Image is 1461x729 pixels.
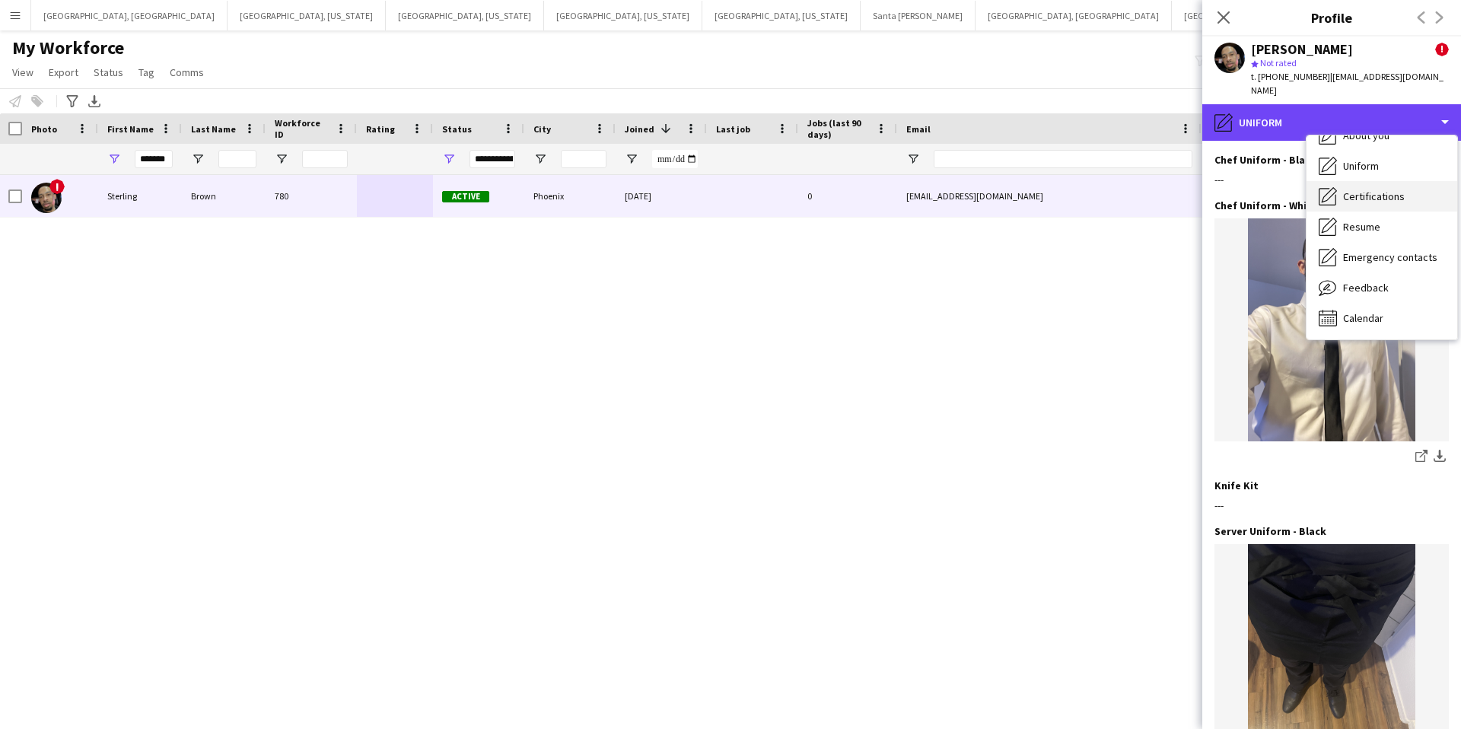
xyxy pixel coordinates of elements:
span: Resume [1343,220,1380,234]
span: Status [94,65,123,79]
button: Santa [PERSON_NAME] [861,1,976,30]
div: Sterling [98,175,182,217]
span: My Workforce [12,37,124,59]
app-action-btn: Export XLSX [85,92,103,110]
div: Emergency contacts [1307,242,1457,272]
input: Last Name Filter Input [218,150,256,168]
div: --- [1214,498,1449,512]
button: [GEOGRAPHIC_DATA], [US_STATE] [386,1,544,30]
span: Workforce ID [275,117,329,140]
img: IMG_1709 (1).jpeg [1214,218,1449,441]
button: [GEOGRAPHIC_DATA], [US_STATE] [1172,1,1330,30]
span: View [12,65,33,79]
img: Sterling Brown [31,183,62,213]
div: Brown [182,175,266,217]
span: Last Name [191,123,236,135]
button: [GEOGRAPHIC_DATA], [US_STATE] [228,1,386,30]
a: Export [43,62,84,82]
app-action-btn: Advanced filters [63,92,81,110]
span: | [EMAIL_ADDRESS][DOMAIN_NAME] [1251,71,1443,96]
h3: Knife Kit [1214,479,1259,492]
span: Tag [138,65,154,79]
button: [GEOGRAPHIC_DATA], [GEOGRAPHIC_DATA] [976,1,1172,30]
div: About you [1307,120,1457,151]
button: Open Filter Menu [906,152,920,166]
input: Joined Filter Input [652,150,698,168]
button: [GEOGRAPHIC_DATA], [US_STATE] [544,1,702,30]
div: --- [1214,173,1449,186]
h3: Chef Uniform - Black [1214,153,1316,167]
div: Uniform [1307,151,1457,181]
span: ! [49,179,65,194]
span: Active [442,191,489,202]
span: First Name [107,123,154,135]
div: Feedback [1307,272,1457,303]
button: Open Filter Menu [275,152,288,166]
div: Phoenix [524,175,616,217]
h3: Chef Uniform - White [1214,199,1318,212]
button: Open Filter Menu [625,152,638,166]
a: Status [88,62,129,82]
span: Not rated [1260,57,1297,68]
span: Emergency contacts [1343,250,1437,264]
h3: Server Uniform - Black [1214,524,1326,538]
a: View [6,62,40,82]
span: Calendar [1343,311,1383,325]
span: Status [442,123,472,135]
div: [EMAIL_ADDRESS][DOMAIN_NAME] [897,175,1202,217]
span: About you [1343,129,1389,142]
input: City Filter Input [561,150,606,168]
span: Uniform [1343,159,1379,173]
span: Feedback [1343,281,1389,294]
div: [DATE] [616,175,707,217]
button: Open Filter Menu [107,152,121,166]
div: 0 [798,175,897,217]
span: Last job [716,123,750,135]
span: Certifications [1343,189,1405,203]
button: Open Filter Menu [191,152,205,166]
button: Open Filter Menu [533,152,547,166]
button: Open Filter Menu [442,152,456,166]
span: t. [PHONE_NUMBER] [1251,71,1330,82]
div: Resume [1307,212,1457,242]
span: City [533,123,551,135]
div: [PHONE_NUMBER] [1202,175,1396,217]
button: [GEOGRAPHIC_DATA], [US_STATE] [702,1,861,30]
span: Export [49,65,78,79]
span: Jobs (last 90 days) [807,117,870,140]
span: Email [906,123,931,135]
div: Calendar [1307,303,1457,333]
input: Workforce ID Filter Input [302,150,348,168]
span: Comms [170,65,204,79]
input: Email Filter Input [934,150,1192,168]
div: 780 [266,175,357,217]
input: First Name Filter Input [135,150,173,168]
h3: Profile [1202,8,1461,27]
div: [PERSON_NAME] [1251,43,1353,56]
a: Tag [132,62,161,82]
span: Photo [31,123,57,135]
div: Certifications [1307,181,1457,212]
span: ! [1435,43,1449,56]
span: Rating [366,123,395,135]
a: Comms [164,62,210,82]
span: Joined [625,123,654,135]
div: Uniform [1202,104,1461,141]
button: [GEOGRAPHIC_DATA], [GEOGRAPHIC_DATA] [31,1,228,30]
